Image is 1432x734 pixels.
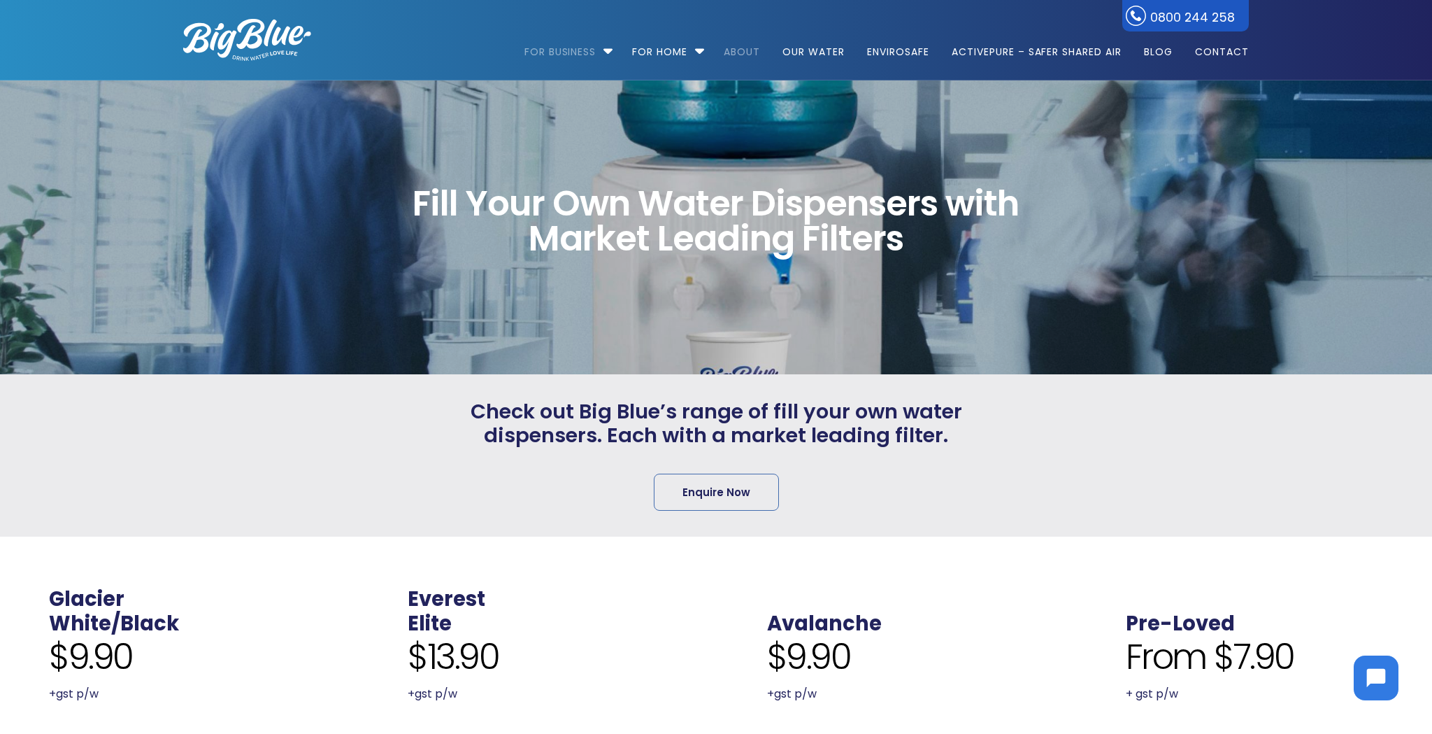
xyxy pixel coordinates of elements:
a: Elite [408,609,452,637]
img: logo [183,19,311,61]
a: Enquire Now [654,474,779,511]
p: +gst p/w [49,684,306,704]
iframe: Chatbot [1340,642,1412,714]
span: . [767,585,773,613]
a: Glacier [49,585,124,613]
span: From $7.90 [1126,636,1294,678]
p: +gst p/w [767,684,1024,704]
span: Fill Your Own Water Dispensers with Market Leading Filters [378,186,1053,256]
p: +gst p/w [408,684,665,704]
a: Everest [408,585,485,613]
a: Avalanche [767,609,882,637]
a: Pre-Loved [1126,609,1235,637]
p: + gst p/w [1126,684,1383,704]
span: $9.90 [49,636,133,678]
span: $9.90 [767,636,851,678]
span: $13.90 [408,636,499,678]
a: White/Black [49,609,179,637]
span: . [1126,585,1131,613]
span: Check out Big Blue’s range of fill your own water dispensers. Each with a market leading filter. [456,400,976,449]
